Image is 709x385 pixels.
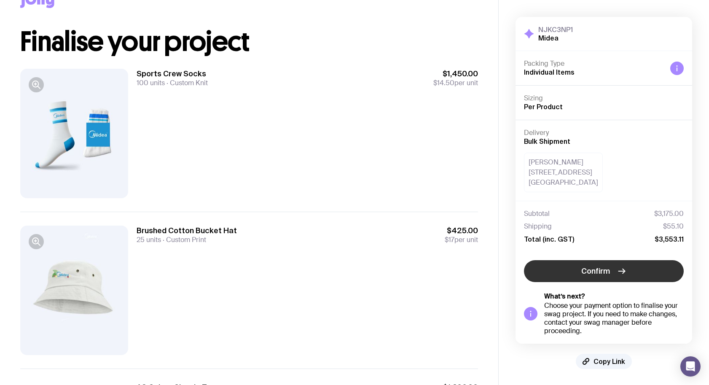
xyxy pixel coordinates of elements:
[137,78,165,87] span: 100 units
[655,235,684,243] span: $3,553.11
[544,302,684,335] div: Choose your payment option to finalise your swag project. If you need to make changes, contact yo...
[524,153,603,192] div: [PERSON_NAME] [STREET_ADDRESS] [GEOGRAPHIC_DATA]
[137,235,161,244] span: 25 units
[663,222,684,231] span: $55.10
[524,94,684,102] h4: Sizing
[433,78,454,87] span: $14.50
[433,79,478,87] span: per unit
[524,137,570,145] span: Bulk Shipment
[680,356,701,377] div: Open Intercom Messenger
[538,34,573,42] h2: Midea
[137,226,237,236] h3: Brushed Cotton Bucket Hat
[20,28,478,55] h1: Finalise your project
[445,236,478,244] span: per unit
[544,292,684,301] h5: What’s next?
[524,59,663,68] h4: Packing Type
[581,266,610,276] span: Confirm
[445,235,454,244] span: $17
[433,69,478,79] span: $1,450.00
[576,354,632,369] button: Copy Link
[524,68,575,76] span: Individual Items
[524,103,563,110] span: Per Product
[524,210,550,218] span: Subtotal
[445,226,478,236] span: $425.00
[137,69,208,79] h3: Sports Crew Socks
[165,78,208,87] span: Custom Knit
[538,25,573,34] h3: NJKC3NP1
[524,260,684,282] button: Confirm
[524,222,552,231] span: Shipping
[654,210,684,218] span: $3,175.00
[524,235,574,243] span: Total (inc. GST)
[594,357,625,366] span: Copy Link
[161,235,206,244] span: Custom Print
[524,129,684,137] h4: Delivery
